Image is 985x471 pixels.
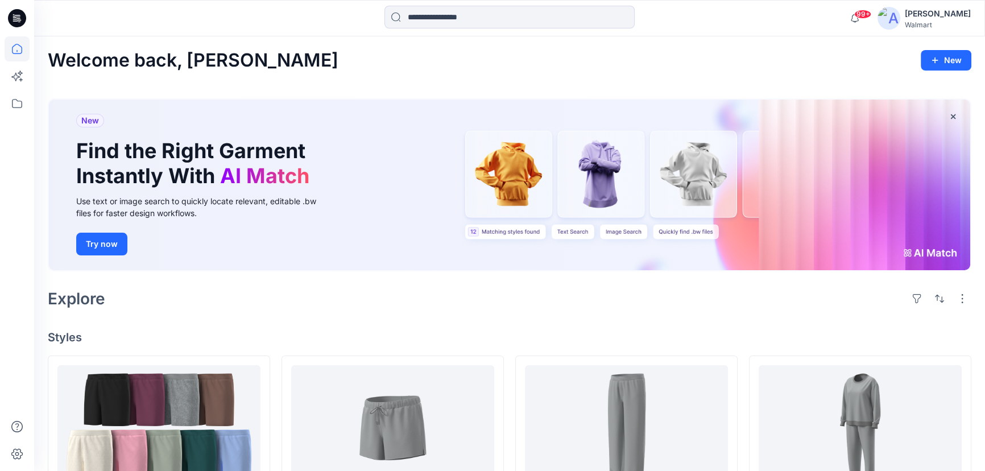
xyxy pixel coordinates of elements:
[48,330,971,344] h4: Styles
[76,195,332,219] div: Use text or image search to quickly locate relevant, editable .bw files for faster design workflows.
[878,7,900,30] img: avatar
[76,233,127,255] button: Try now
[48,290,105,308] h2: Explore
[220,163,309,188] span: AI Match
[905,20,971,29] div: Walmart
[81,114,99,127] span: New
[76,139,315,188] h1: Find the Right Garment Instantly With
[921,50,971,71] button: New
[854,10,871,19] span: 99+
[905,7,971,20] div: [PERSON_NAME]
[48,50,338,71] h2: Welcome back, [PERSON_NAME]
